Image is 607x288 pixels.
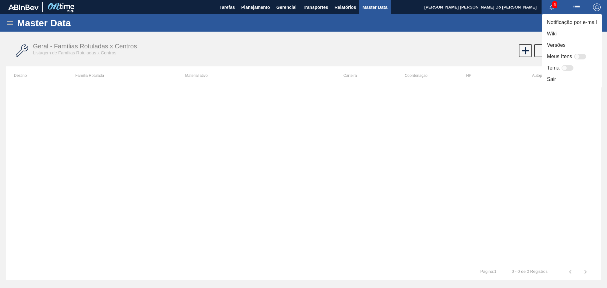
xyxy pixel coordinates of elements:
label: Tema [547,64,560,72]
li: Versões [542,40,602,51]
label: Meus Itens [547,53,572,60]
li: Wiki [542,28,602,40]
li: Sair [542,74,602,85]
li: Notificação por e-mail [542,17,602,28]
